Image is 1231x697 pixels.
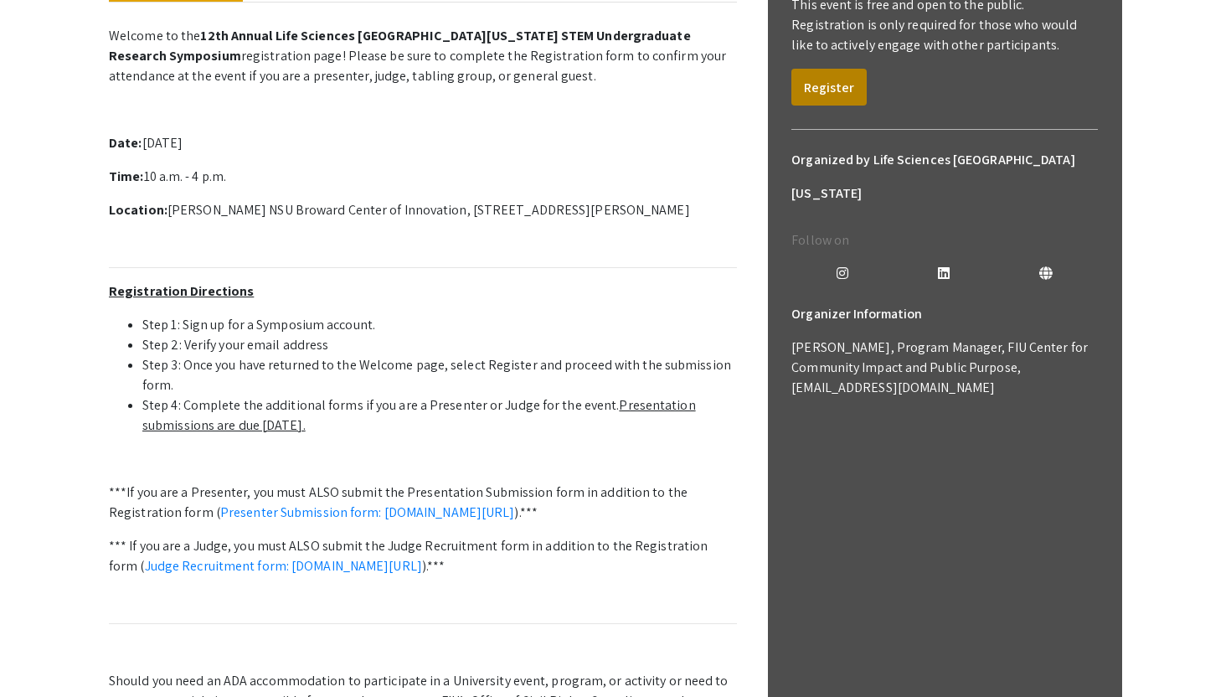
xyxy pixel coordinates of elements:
iframe: Chat [13,622,71,684]
p: [PERSON_NAME] NSU Broward Center of Innovation, [STREET_ADDRESS][PERSON_NAME] [109,200,737,220]
li: Step 3: Once you have returned to the Welcome page, select Register and proceed with the submissi... [142,355,737,395]
p: [DATE] [109,133,737,153]
p: 10 a.m. - 4 p.m. [109,167,737,187]
u: Presentation submissions are due [DATE]. [142,396,696,434]
li: Step 2: Verify your email address [142,335,737,355]
strong: Location: [109,201,167,219]
p: ***If you are a Presenter, you must ALSO submit the Presentation Submission form in addition to t... [109,483,737,523]
button: Register [791,69,867,106]
p: Welcome to the registration page! Please be sure to complete the Registration form to confirm you... [109,26,737,86]
p: [PERSON_NAME], Program Manager, FIU Center for Community Impact and Public Purpose, [EMAIL_ADDRES... [791,338,1098,398]
p: *** If you are a Judge, you must ALSO submit the Judge Recruitment form in addition to the Regist... [109,536,737,576]
li: Step 1: Sign up for a Symposium account. [142,315,737,335]
u: Registration Directions [109,282,254,300]
p: Follow on [791,230,1098,250]
h6: Organized by Life Sciences [GEOGRAPHIC_DATA][US_STATE] [791,143,1098,210]
strong: 12th Annual Life Sciences [GEOGRAPHIC_DATA][US_STATE] STEM Undergraduate Research Symposium [109,27,691,65]
strong: Date: [109,134,142,152]
h6: Organizer Information [791,297,1098,331]
strong: Time: [109,168,144,185]
a: Judge Recruitment form: [DOMAIN_NAME][URL] [145,557,422,575]
li: Step 4: Complete the additional forms if you are a Presenter or Judge for the event. [142,395,737,436]
a: Presenter Submission form: [DOMAIN_NAME][URL] [220,503,515,521]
